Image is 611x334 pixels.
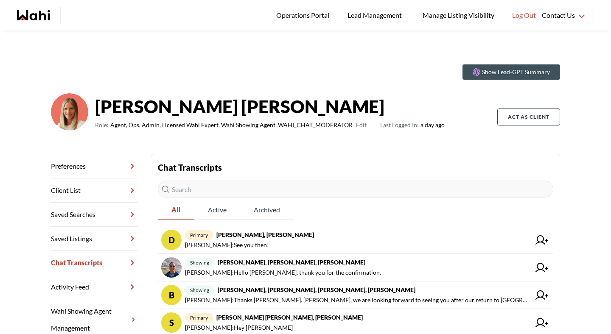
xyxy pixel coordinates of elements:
strong: Chat Transcripts [158,162,222,173]
button: Act as Client [497,109,560,125]
a: showing[PERSON_NAME], [PERSON_NAME], [PERSON_NAME][PERSON_NAME]:Hello [PERSON_NAME], thank you fo... [158,254,553,281]
a: Wahi homepage [17,10,50,20]
div: D [161,230,182,250]
a: Preferences [51,154,137,178]
span: [PERSON_NAME] : Hello [PERSON_NAME], thank you for the confirmation. [185,267,381,278]
span: Log Out [512,10,536,21]
a: Client List [51,178,137,203]
span: primary [185,313,213,323]
strong: [PERSON_NAME], [PERSON_NAME] [216,231,314,238]
span: showing [185,258,214,267]
span: Lead Management [348,10,405,21]
strong: [PERSON_NAME], [PERSON_NAME], [PERSON_NAME] [218,259,365,266]
button: All [158,201,194,220]
button: Active [194,201,240,220]
div: B [161,285,182,305]
span: Agent, Ops, Admin, Licensed Wahi Expert, Wahi Showing Agent, WAHI_CHAT_MODERATOR [110,120,353,130]
span: Active [194,201,240,219]
button: Edit [356,120,367,130]
a: Saved Listings [51,227,137,251]
span: [PERSON_NAME] : Hey [PERSON_NAME] [185,323,293,333]
a: Chat Transcripts [51,251,137,275]
a: Bshowing[PERSON_NAME], [PERSON_NAME], [PERSON_NAME], [PERSON_NAME][PERSON_NAME]:Thanks [PERSON_NA... [158,281,553,309]
span: [PERSON_NAME] : See you then! [185,240,269,250]
span: Last Logged In: [380,121,419,128]
span: a day ago [380,120,445,130]
a: Saved Searches [51,203,137,227]
span: All [158,201,194,219]
button: Archived [240,201,294,220]
img: 0f07b375cde2b3f9.png [51,93,88,131]
div: S [161,312,182,333]
span: Archived [240,201,294,219]
span: [PERSON_NAME] : Thanks [PERSON_NAME]. [PERSON_NAME], we are looking forward to seeing you after o... [185,295,530,305]
a: Dprimary[PERSON_NAME], [PERSON_NAME][PERSON_NAME]:See you then! [158,226,553,254]
span: primary [185,230,213,240]
span: showing [185,285,214,295]
button: Show Lead-GPT Summary [462,64,560,80]
span: Operations Portal [276,10,332,21]
strong: [PERSON_NAME] [PERSON_NAME] [95,94,445,119]
span: Manage Listing Visibility [420,10,497,21]
img: chat avatar [161,257,182,278]
input: Search [158,181,553,198]
a: Activity Feed [51,275,137,299]
strong: [PERSON_NAME] [PERSON_NAME], [PERSON_NAME] [216,314,363,321]
strong: [PERSON_NAME], [PERSON_NAME], [PERSON_NAME], [PERSON_NAME] [218,286,415,293]
p: Show Lead-GPT Summary [482,68,550,76]
span: Role: [95,120,109,130]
